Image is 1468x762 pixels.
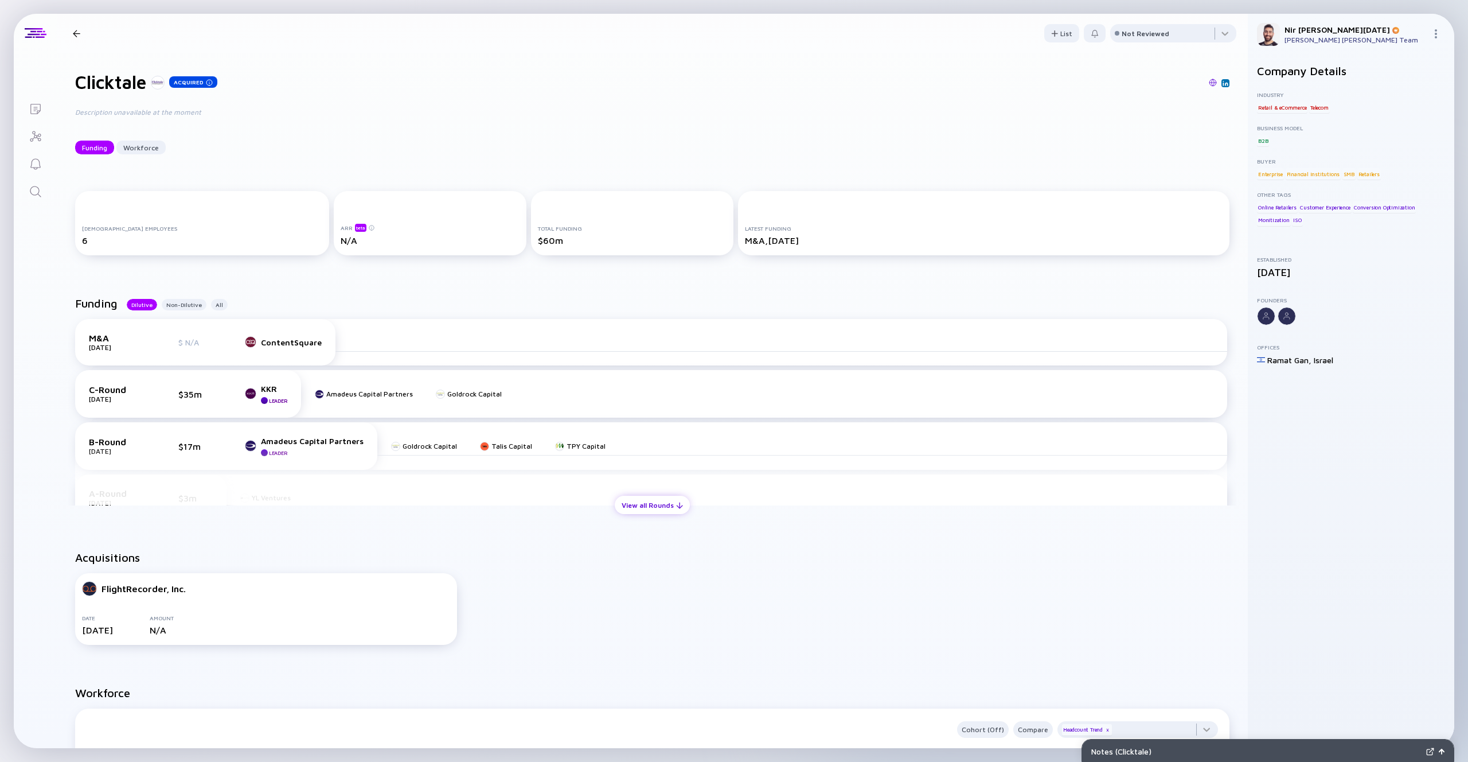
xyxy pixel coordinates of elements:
[436,390,502,398] a: Goldrock Capital
[1439,749,1444,755] img: Open Notes
[615,496,690,514] button: View all Rounds
[1122,29,1169,38] div: Not Reviewed
[269,398,287,404] div: Leader
[1267,355,1311,365] div: Ramat Gan ,
[315,390,413,398] a: Amadeus Capital Partners
[957,721,1009,738] button: Cohort (Off)
[150,625,174,635] div: N/A
[1257,266,1445,278] div: [DATE]
[82,225,322,232] div: [DEMOGRAPHIC_DATA] Employees
[447,390,502,398] div: Goldrock Capital
[480,442,532,450] a: Talis Capital
[1426,748,1434,756] img: Expand Notes
[89,437,146,447] div: B-Round
[116,141,166,154] button: Workforce
[75,686,1229,699] h2: Workforce
[89,333,146,343] div: M&A
[211,299,228,310] button: All
[75,107,442,118] div: Description unavailable at the moment
[1257,64,1445,77] h2: Company Details
[245,384,287,404] a: KKRLeader
[14,122,57,149] a: Investor Map
[1431,29,1440,38] img: Menu
[89,343,146,352] div: [DATE]
[1257,23,1280,46] img: Nir Profile Picture
[1257,91,1445,98] div: Industry
[75,71,146,93] h1: Clicktale
[1342,168,1356,180] div: SMB
[745,235,1223,246] div: M&A, [DATE]
[1257,102,1307,113] div: Retail & eCommerce
[82,615,113,621] div: Date
[1223,80,1228,86] img: Clicktale Linkedin Page
[1257,344,1445,351] div: Offices
[75,551,1229,564] h2: Acquisitions
[261,436,364,446] div: Amadeus Capital Partners
[1309,102,1330,113] div: Telecom
[150,615,174,621] div: Amount
[1257,215,1291,226] div: Monitization
[82,625,113,635] div: [DATE]
[1257,256,1445,263] div: Established
[745,225,1223,232] div: Latest Funding
[1353,201,1416,213] div: Conversion Optimization
[1314,355,1333,365] div: Israel
[1299,201,1351,213] div: Customer Experience
[1104,726,1111,733] div: x
[1257,125,1445,131] div: Business Model
[245,337,322,348] a: ContentSquare
[1257,297,1445,304] div: Founders
[1209,79,1217,87] img: Clicktale Website
[14,94,57,122] a: Lists
[491,442,532,450] div: Talis Capital
[1257,356,1265,364] img: Israel Flag
[1091,747,1422,756] div: Notes ( Clicktale )
[1357,168,1381,180] div: Retailers
[341,235,520,246] div: N/A
[391,442,457,450] a: Goldrock Capital
[326,390,413,398] div: Amadeus Capital Partners
[89,384,146,395] div: C-Round
[957,723,1009,736] div: Cohort (Off)
[89,447,146,456] div: [DATE]
[75,141,114,154] button: Funding
[1013,723,1053,736] div: Compare
[1062,724,1112,736] div: Headcount Trend
[1044,24,1079,42] button: List
[567,442,606,450] div: TPY Capital
[14,177,57,204] a: Search
[178,337,213,347] div: $ N/A
[127,299,157,310] button: Dilutive
[1284,25,1427,34] div: Nir [PERSON_NAME][DATE]
[245,436,364,456] a: Amadeus Capital PartnersLeader
[75,297,118,310] h2: Funding
[169,76,217,88] div: Acquired
[1257,201,1298,213] div: Online Retailers
[1286,168,1341,180] div: Financial Institutions
[403,442,457,450] div: Goldrock Capital
[178,441,213,452] div: $17m
[1013,721,1053,738] button: Compare
[555,442,606,450] a: TPY Capital
[1292,215,1302,226] div: ISO
[341,223,520,232] div: ARR
[82,235,322,246] div: 6
[538,225,727,232] div: Total Funding
[116,139,166,157] div: Workforce
[178,389,213,399] div: $35m
[162,299,206,310] button: Non-Dilutive
[1284,36,1427,44] div: [PERSON_NAME] [PERSON_NAME] Team
[1257,191,1445,198] div: Other Tags
[355,224,366,232] div: beta
[1257,158,1445,165] div: Buyer
[89,395,146,403] div: [DATE]
[261,384,287,394] div: KKR
[261,337,322,347] div: ContentSquare
[1257,135,1269,146] div: B2B
[82,581,186,596] a: FlightRecorder, Inc.
[538,235,727,246] div: $60m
